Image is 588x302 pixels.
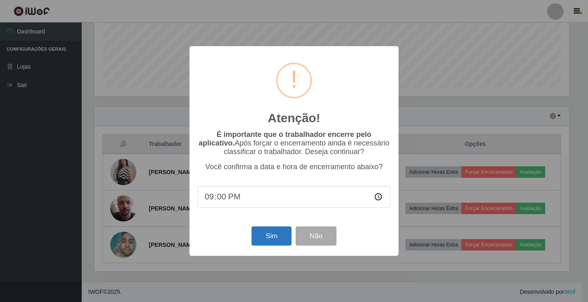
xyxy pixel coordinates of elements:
p: Após forçar o encerramento ainda é necessário classificar o trabalhador. Deseja continuar? [198,130,390,156]
button: Sim [252,226,291,246]
p: Você confirma a data e hora de encerramento abaixo? [198,163,390,171]
b: É importante que o trabalhador encerre pelo aplicativo. [198,130,371,147]
h2: Atenção! [268,111,320,125]
button: Não [296,226,336,246]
